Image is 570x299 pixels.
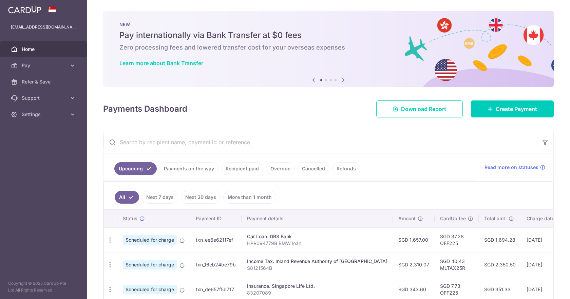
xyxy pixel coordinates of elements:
[22,78,66,85] span: Refer & Save
[159,162,218,175] a: Payments on the way
[247,283,387,289] div: Insurance. Singapore Life Ltd.
[119,22,537,27] p: NEW
[114,162,157,175] a: Upcoming
[266,162,295,175] a: Overdue
[479,252,521,277] td: SGD 2,350.50
[484,215,507,222] span: Total amt.
[435,227,479,252] td: SGD 37.28 OFF225
[484,164,545,171] a: Read more on statuses
[8,5,41,14] img: CardUp
[22,111,66,118] span: Settings
[298,162,329,175] a: Cancelled
[115,191,139,204] a: All
[22,62,66,69] span: Pay
[103,131,537,153] input: Search by recipient name, payment id or reference
[521,227,567,252] td: [DATE]
[103,103,187,115] h4: Payments Dashboard
[479,227,521,252] td: SGD 1,694.28
[521,252,567,277] td: [DATE]
[119,60,203,67] a: Learn more about Bank Transfer
[22,95,66,101] span: Support
[401,105,446,113] span: Download Report
[123,260,177,269] span: Scheduled for charge
[123,235,177,245] span: Scheduled for charge
[181,191,221,204] a: Next 30 days
[142,191,178,204] a: Next 7 days
[22,46,66,53] span: Home
[247,258,387,265] div: Income Tax. Inland Revenue Authority of [GEOGRAPHIC_DATA]
[247,240,387,247] p: HPR094779B BMW loan
[223,191,276,204] a: More than 1 month
[242,210,393,227] th: Payment details
[247,289,387,296] p: 83207089
[471,100,554,117] a: Create Payment
[393,227,435,252] td: SGD 1,657.00
[123,285,177,294] span: Scheduled for charge
[376,100,463,117] a: Download Report
[119,30,537,41] h5: Pay internationally via Bank Transfer at $0 fees
[119,43,537,52] h6: Zero processing fees and lowered transfer cost for your overseas expenses
[221,162,263,175] a: Recipient paid
[440,215,466,222] span: CardUp fee
[123,215,137,222] span: Status
[496,105,537,113] span: Create Payment
[190,252,242,277] td: txn_16eb24be79b
[247,265,387,272] p: S8121564B
[11,24,76,31] p: [EMAIL_ADDRESS][DOMAIN_NAME]
[398,215,416,222] span: Amount
[190,227,242,252] td: txn_ee6e62117ef
[484,164,538,171] span: Read more on statuses
[332,162,360,175] a: Refunds
[103,11,554,87] img: Bank transfer banner
[435,252,479,277] td: SGD 40.43 MLTAX25R
[247,233,387,240] div: Car Loan. DBS Bank
[190,210,242,227] th: Payment ID
[527,215,554,222] span: Charge date
[393,252,435,277] td: SGD 2,310.07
